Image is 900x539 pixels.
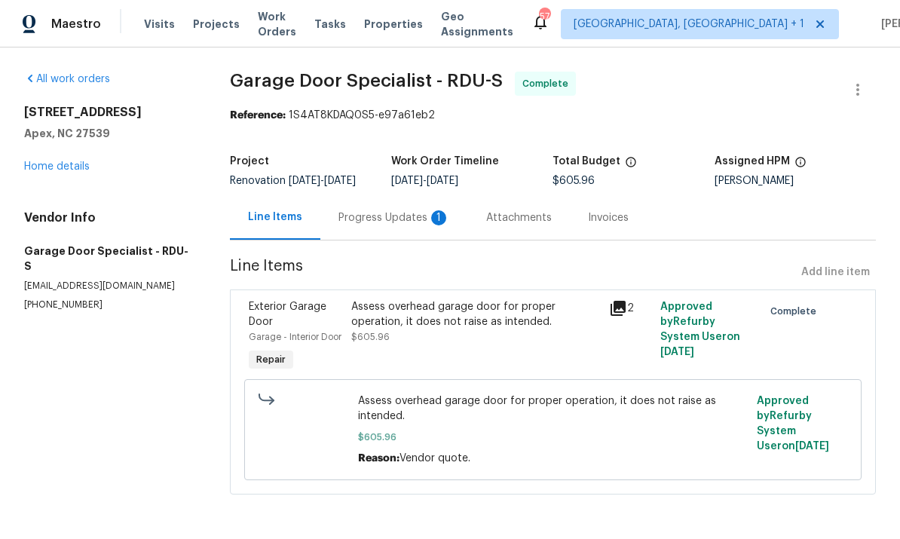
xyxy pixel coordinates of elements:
p: [PHONE_NUMBER] [24,299,194,311]
h5: Project [230,156,269,167]
span: Garage - Interior Door [249,332,341,341]
span: The total cost of line items that have been proposed by Opendoor. This sum includes line items th... [625,156,637,176]
div: 57 [539,9,549,24]
span: Renovation [230,176,356,186]
h5: Garage Door Specialist - RDU-S [24,243,194,274]
div: Progress Updates [338,210,450,225]
span: - [391,176,458,186]
span: [DATE] [660,347,694,357]
div: 1S4AT8KDAQ0S5-e97a61eb2 [230,108,876,123]
span: Exterior Garage Door [249,302,326,327]
span: Approved by Refurby System User on [757,396,829,452]
span: [GEOGRAPHIC_DATA], [GEOGRAPHIC_DATA] + 1 [574,17,804,32]
span: Vendor quote. [399,453,470,464]
span: Tasks [314,19,346,29]
span: Complete [522,76,574,91]
span: Repair [250,352,292,367]
span: $605.96 [358,430,748,445]
div: Line Items [248,210,302,225]
span: Maestro [51,17,101,32]
span: - [289,176,356,186]
span: Projects [193,17,240,32]
h5: Assigned HPM [715,156,790,167]
h5: Work Order Timeline [391,156,499,167]
h4: Vendor Info [24,210,194,225]
div: Attachments [486,210,552,225]
div: Assess overhead garage door for proper operation, it does not raise as intended. [351,299,599,329]
a: All work orders [24,74,110,84]
span: Properties [364,17,423,32]
p: [EMAIL_ADDRESS][DOMAIN_NAME] [24,280,194,292]
span: [DATE] [427,176,458,186]
span: $605.96 [553,176,595,186]
span: Geo Assignments [441,9,513,39]
span: [DATE] [289,176,320,186]
span: Line Items [230,259,795,286]
div: [PERSON_NAME] [715,176,876,186]
span: [DATE] [795,441,829,452]
div: 2 [609,299,651,317]
span: Approved by Refurby System User on [660,302,740,357]
h5: Apex, NC 27539 [24,126,194,141]
div: Invoices [588,210,629,225]
span: Complete [770,304,822,319]
a: Home details [24,161,90,172]
span: Reason: [358,453,399,464]
span: $605.96 [351,332,390,341]
h2: [STREET_ADDRESS] [24,105,194,120]
span: [DATE] [391,176,423,186]
span: Visits [144,17,175,32]
span: Work Orders [258,9,296,39]
span: Garage Door Specialist - RDU-S [230,72,503,90]
span: The hpm assigned to this work order. [794,156,807,176]
div: 1 [431,210,446,225]
span: [DATE] [324,176,356,186]
b: Reference: [230,110,286,121]
h5: Total Budget [553,156,620,167]
span: Assess overhead garage door for proper operation, it does not raise as intended. [358,394,748,424]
